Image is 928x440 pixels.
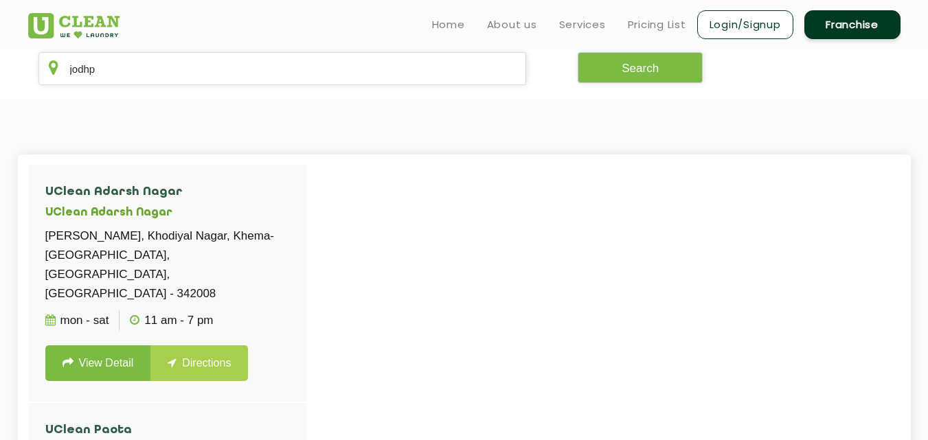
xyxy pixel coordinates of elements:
a: Franchise [804,10,901,39]
a: View Detail [45,345,151,381]
p: [PERSON_NAME], Khodiyal Nagar, Khema-[GEOGRAPHIC_DATA], [GEOGRAPHIC_DATA], [GEOGRAPHIC_DATA] - 34... [45,227,290,303]
a: Login/Signup [697,10,793,39]
h5: UClean Adarsh Nagar [45,207,290,220]
a: Directions [150,345,248,381]
button: Search [578,52,703,83]
h4: UClean Paota [45,424,257,437]
p: 11 AM - 7 PM [130,311,213,330]
a: Pricing List [628,16,686,33]
h4: UClean Adarsh Nagar [45,185,290,199]
p: Mon - Sat [45,311,109,330]
img: UClean Laundry and Dry Cleaning [28,13,120,38]
a: Services [559,16,606,33]
input: Enter city/area/pin Code [38,52,527,85]
a: Home [432,16,465,33]
a: About us [487,16,537,33]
